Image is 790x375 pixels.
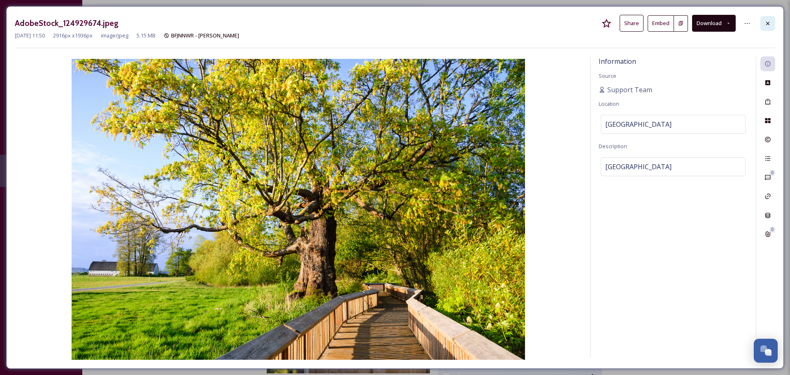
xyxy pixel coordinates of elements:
[692,15,736,32] button: Download
[101,32,128,40] span: image/jpeg
[599,142,627,150] span: Description
[53,32,93,40] span: 2916 px x 1936 px
[15,17,118,29] h3: AdobeStock_124929674.jpeg
[605,162,671,172] span: [GEOGRAPHIC_DATA]
[754,339,778,363] button: Open Chat
[607,85,652,95] span: Support Team
[605,119,671,129] span: [GEOGRAPHIC_DATA]
[15,32,45,40] span: [DATE] 11:50
[769,170,775,176] div: 0
[620,15,644,32] button: Share
[137,32,156,40] span: 5.15 MB
[769,227,775,233] div: 0
[599,57,636,66] span: Information
[648,15,674,32] button: Embed
[171,32,239,39] span: BFJNNWR - [PERSON_NAME]
[15,59,582,360] img: I0000atIIkzFV2DE.jpeg
[599,72,616,79] span: Source
[599,100,619,107] span: Location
